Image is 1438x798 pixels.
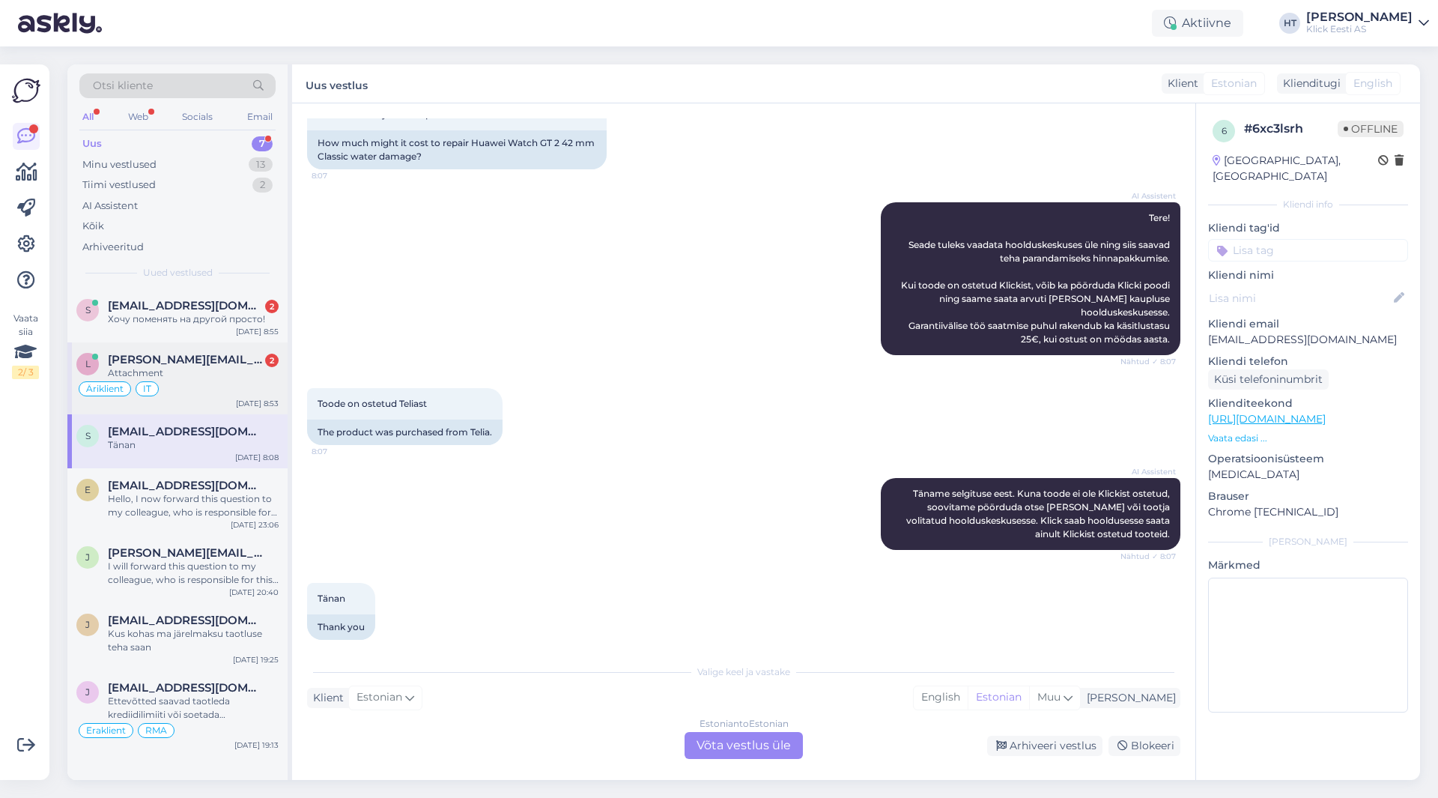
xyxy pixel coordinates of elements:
p: Klienditeekond [1208,396,1408,411]
span: l [85,358,91,369]
div: [DATE] 20:40 [229,587,279,598]
a: [PERSON_NAME]Klick Eesti AS [1306,11,1429,35]
div: 2 [265,300,279,313]
div: Ettevõtted saavad taotleda krediidilimiiti või soetada [PERSON_NAME] liisinguga. Krediidilimiidi ... [108,695,279,722]
span: AI Assistent [1120,190,1176,202]
span: English [1353,76,1392,91]
p: Vaata edasi ... [1208,432,1408,445]
span: siiri.smirnov20@gmail.com [108,425,264,438]
div: [DATE] 8:55 [236,326,279,337]
img: Askly Logo [12,76,40,105]
p: Kliendi telefon [1208,354,1408,369]
p: Brauser [1208,489,1408,504]
div: English [914,686,968,709]
div: Võta vestlus üle [685,732,803,759]
div: # 6xc3lsrh [1244,120,1338,138]
label: Uus vestlus [306,73,368,94]
span: 8:07 [312,170,368,181]
span: sbystrov13@gmail.com [108,299,264,312]
div: [DATE] 19:13 [234,740,279,751]
div: Kus kohas ma järelmaksu taotluse teha saan [108,627,279,654]
span: Estonian [357,689,402,706]
span: Muu [1037,690,1061,704]
div: Web [125,107,151,127]
div: Aktiivne [1152,10,1243,37]
div: Kõik [82,219,104,234]
span: Nähtud ✓ 8:07 [1120,551,1176,562]
a: [URL][DOMAIN_NAME] [1208,412,1326,426]
div: [PERSON_NAME] [1081,690,1176,706]
span: jaankolga@gmail.com [108,614,264,627]
div: Arhiveeritud [82,240,144,255]
div: [DATE] 8:08 [235,452,279,463]
div: [DATE] 8:53 [236,398,279,409]
span: Otsi kliente [93,78,153,94]
div: Arhiveeri vestlus [987,736,1102,756]
div: 2 / 3 [12,366,39,379]
div: 13 [249,157,273,172]
span: Toode on ostetud Teliast [318,398,427,409]
p: Kliendi email [1208,316,1408,332]
div: Estonian [968,686,1029,709]
span: Tänan [318,593,345,604]
span: s [85,430,91,441]
div: [DATE] 23:06 [231,519,279,531]
div: Klick Eesti AS [1306,23,1413,35]
span: 8:07 [312,446,368,457]
span: Täname selgituse eest. Kuna toode ei ole Klickist ostetud, soovitame pöörduda otse [PERSON_NAME] ... [906,488,1172,539]
span: 8:08 [312,641,368,652]
div: Klient [307,690,344,706]
div: Хочу поменять на другой просто! [108,312,279,326]
p: [EMAIL_ADDRESS][DOMAIN_NAME] [1208,332,1408,348]
p: Märkmed [1208,557,1408,573]
span: Eraklient [86,726,126,735]
p: Operatsioonisüsteem [1208,451,1408,467]
span: s [85,304,91,315]
div: Valige keel ja vastake [307,665,1180,679]
div: Blokeeri [1108,736,1180,756]
div: Email [244,107,276,127]
span: j [85,619,90,630]
span: e [85,484,91,495]
span: Offline [1338,121,1404,137]
span: lauri@kahur.ee [108,353,264,366]
span: IT [143,384,151,393]
span: Uued vestlused [143,266,213,279]
div: Küsi telefoninumbrit [1208,369,1329,390]
span: 6 [1222,125,1227,136]
div: Minu vestlused [82,157,157,172]
div: 2 [265,354,279,367]
p: Kliendi tag'id [1208,220,1408,236]
div: Uus [82,136,102,151]
span: jaankolga@gmail.com [108,681,264,695]
div: Attachment [108,366,279,380]
span: AI Assistent [1120,466,1176,477]
div: Vaata siia [12,312,39,379]
div: [DATE] 19:25 [233,654,279,665]
div: 2 [252,178,273,193]
div: Tiimi vestlused [82,178,156,193]
div: The product was purchased from Telia. [307,420,503,445]
div: Klienditugi [1277,76,1341,91]
div: How much might it cost to repair Huawei Watch GT 2 42 mm Classic water damage? [307,130,607,169]
span: RMA [145,726,167,735]
div: Klient [1162,76,1198,91]
div: All [79,107,97,127]
div: [GEOGRAPHIC_DATA], [GEOGRAPHIC_DATA] [1213,153,1378,184]
div: [PERSON_NAME] [1306,11,1413,23]
span: Äriklient [86,384,124,393]
div: Kliendi info [1208,198,1408,211]
span: Nähtud ✓ 8:07 [1120,356,1176,367]
span: elise.taar@gmail.com [108,479,264,492]
div: AI Assistent [82,199,138,214]
div: Socials [179,107,216,127]
div: HT [1279,13,1300,34]
div: [PERSON_NAME] [1208,535,1408,548]
div: Tänan [108,438,279,452]
p: [MEDICAL_DATA] [1208,467,1408,483]
span: jelenalav@rambler.ru [108,546,264,560]
div: I will forward this question to my colleague, who is responsible for this. The reply will be here... [108,560,279,587]
span: Estonian [1211,76,1257,91]
p: Kliendi nimi [1208,267,1408,283]
span: j [85,686,90,698]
